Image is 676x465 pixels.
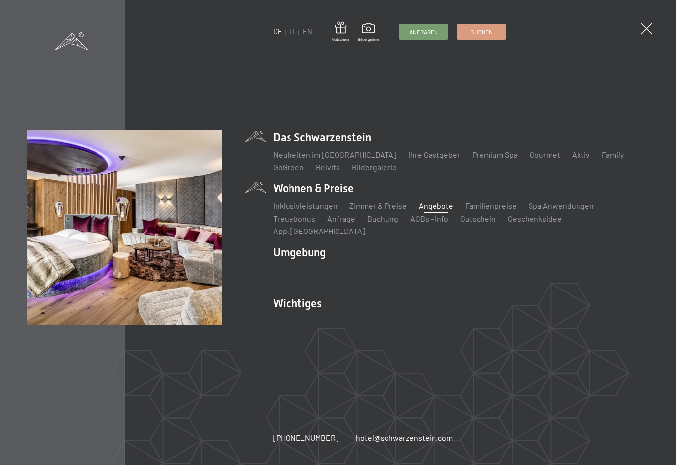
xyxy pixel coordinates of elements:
a: Ihre Gastgeber [408,150,460,159]
a: Zimmer & Preise [349,201,407,210]
a: Familienpreise [465,201,517,210]
a: Buchung [367,214,398,223]
a: Bildergalerie [352,162,397,172]
a: Belvita [316,162,340,172]
span: [PHONE_NUMBER] [273,433,338,442]
a: Inklusivleistungen [273,201,338,210]
a: Gutschein [460,214,496,223]
a: Treuebonus [273,214,315,223]
a: DE [273,27,282,36]
a: Anfrage [327,214,355,223]
span: Gutschein [332,37,349,42]
a: Family [602,150,624,159]
a: Premium Spa [472,150,518,159]
span: Buchen [470,28,493,36]
a: Neuheiten im [GEOGRAPHIC_DATA] [273,150,396,159]
a: IT [290,27,295,36]
a: Buchen [457,24,506,39]
a: Geschenksidee [508,214,562,223]
a: EN [303,27,312,36]
a: AGBs - Info [410,214,448,223]
a: App. [GEOGRAPHIC_DATA] [273,226,365,235]
span: Bildergalerie [358,37,379,42]
a: GoGreen [273,162,304,172]
a: Spa Anwendungen [529,201,594,210]
a: hotel@schwarzenstein.com [356,432,453,443]
a: Angebote [419,201,453,210]
a: Gutschein [332,22,349,42]
span: Anfragen [409,28,438,36]
a: [PHONE_NUMBER] [273,432,338,443]
a: Gourmet [530,150,560,159]
a: Anfragen [399,24,448,39]
a: Bildergalerie [358,23,379,42]
a: Aktiv [572,150,590,159]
